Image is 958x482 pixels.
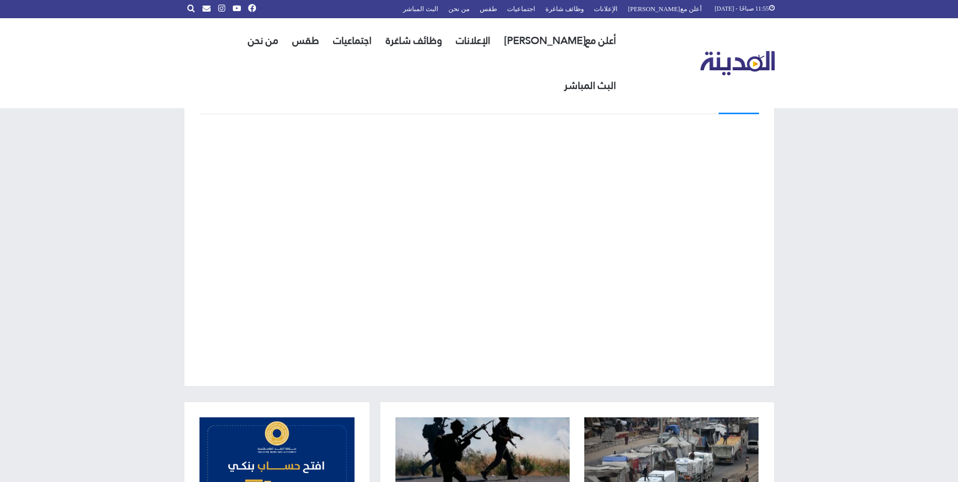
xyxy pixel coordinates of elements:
img: تلفزيون المدينة [700,51,775,76]
a: الإعلانات [449,18,497,63]
a: من نحن [241,18,285,63]
a: وظائف شاغرة [379,18,449,63]
a: البث المباشر [557,63,623,108]
a: طقس [285,18,326,63]
a: اجتماعيات [326,18,379,63]
a: أعلن مع[PERSON_NAME] [497,18,623,63]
